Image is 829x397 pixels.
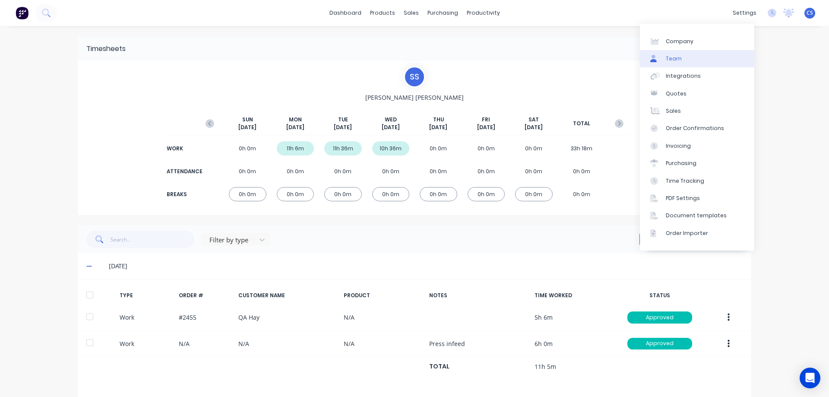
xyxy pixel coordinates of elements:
[640,120,754,137] a: Order Confirmations
[666,229,708,237] div: Order Importer
[365,93,464,102] span: [PERSON_NAME] [PERSON_NAME]
[640,32,754,50] a: Company
[666,159,696,167] div: Purchasing
[286,124,304,131] span: [DATE]
[325,6,366,19] a: dashboard
[640,190,754,207] a: PDF Settings
[338,116,348,124] span: TUE
[666,55,682,63] div: Team
[111,231,195,248] input: Search...
[167,168,201,175] div: ATTENDANCE
[666,107,681,115] div: Sales
[120,292,172,299] div: TYPE
[179,292,231,299] div: ORDER #
[344,292,422,299] div: PRODUCT
[666,142,691,150] div: Invoicing
[277,164,314,178] div: 0h 0m
[640,172,754,189] a: Time Tracking
[666,38,693,45] div: Company
[515,164,553,178] div: 0h 0m
[515,141,553,156] div: 0h 0m
[420,187,457,201] div: 0h 0m
[277,187,314,201] div: 0h 0m
[666,124,724,132] div: Order Confirmations
[640,85,754,102] a: Quotes
[385,116,397,124] span: WED
[666,212,727,219] div: Document templates
[277,141,314,156] div: 11h 6m
[429,292,528,299] div: NOTES
[640,102,754,120] a: Sales
[468,164,505,178] div: 0h 0m
[525,124,543,131] span: [DATE]
[563,164,601,178] div: 0h 0m
[620,292,699,299] div: STATUS
[420,164,457,178] div: 0h 0m
[640,207,754,224] a: Document templates
[420,141,457,156] div: 0h 0m
[324,187,362,201] div: 0h 0m
[16,6,28,19] img: Factory
[324,141,362,156] div: 11h 36m
[563,141,601,156] div: 33h 18m
[666,177,704,185] div: Time Tracking
[666,72,701,80] div: Integrations
[366,6,399,19] div: products
[167,191,201,198] div: BREAKS
[800,368,820,388] div: Open Intercom Messenger
[372,187,410,201] div: 0h 0m
[238,124,256,131] span: [DATE]
[640,67,754,85] a: Integrations
[482,116,490,124] span: FRI
[229,187,266,201] div: 0h 0m
[728,6,761,19] div: settings
[468,187,505,201] div: 0h 0m
[515,187,553,201] div: 0h 0m
[563,187,601,201] div: 0h 0m
[807,9,813,17] span: CS
[334,124,352,131] span: [DATE]
[468,141,505,156] div: 0h 0m
[229,141,266,156] div: 0h 0m
[109,261,743,271] div: [DATE]
[639,232,683,246] button: Options
[573,120,590,127] span: TOTAL
[242,116,253,124] span: SUN
[289,116,302,124] span: MON
[238,292,337,299] div: CUSTOMER NAME
[477,124,495,131] span: [DATE]
[372,141,410,156] div: 10h 36m
[462,6,504,19] div: productivity
[423,6,462,19] div: purchasing
[404,66,425,88] div: S S
[535,292,613,299] div: TIME WORKED
[640,155,754,172] a: Purchasing
[666,194,700,202] div: PDF Settings
[382,124,400,131] span: [DATE]
[666,90,687,98] div: Quotes
[627,311,692,324] div: Approved
[86,44,126,54] div: Timesheets
[399,6,423,19] div: sales
[372,164,410,178] div: 0h 0m
[433,116,444,124] span: THU
[167,145,201,152] div: WORK
[640,50,754,67] a: Team
[429,124,447,131] span: [DATE]
[640,137,754,155] a: Invoicing
[324,164,362,178] div: 0h 0m
[528,116,539,124] span: SAT
[627,338,692,350] div: Approved
[640,225,754,242] a: Order Importer
[229,164,266,178] div: 0h 0m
